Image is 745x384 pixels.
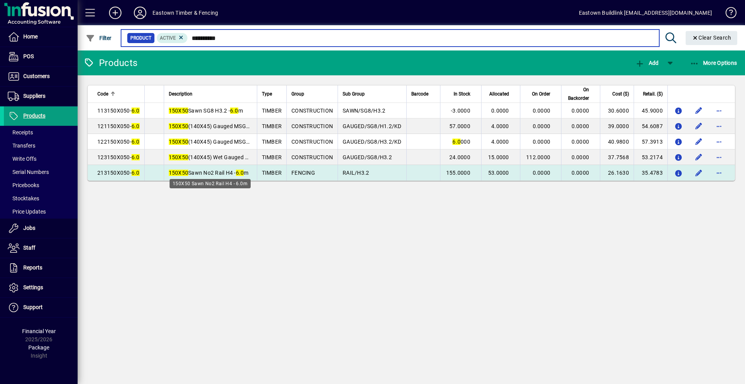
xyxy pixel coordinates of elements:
button: Edit [693,167,705,179]
span: Retail. ($) [643,90,663,98]
span: CONSTRUCTION [291,154,333,160]
button: Edit [693,151,705,163]
span: Settings [23,284,43,290]
span: Description [169,90,192,98]
span: Clear Search [692,35,731,41]
span: GAUGED/SG8/H3.2 [343,154,392,160]
span: TIMBER [262,170,282,176]
span: SAWN/SG8/H3.2 [343,108,385,114]
span: Staff [23,245,35,251]
span: Home [23,33,38,40]
span: 15.0000 [488,154,509,160]
span: Reports [23,264,42,271]
span: Stocktakes [8,195,39,202]
button: More options [713,120,725,132]
span: 121150X050- [97,123,140,129]
div: Eastown Timber & Fencing [152,7,218,19]
button: More options [713,104,725,117]
a: Staff [4,238,78,258]
button: Edit [693,120,705,132]
button: More Options [688,56,739,70]
span: RAIL/H3.2 [343,170,369,176]
span: 57.0000 [449,123,470,129]
span: On Order [532,90,550,98]
span: 0.0000 [533,170,551,176]
em: 150X50 [169,154,189,160]
a: Receipts [4,126,78,139]
em: 150X50 [169,108,189,114]
span: 112.0000 [526,154,550,160]
span: 0.0000 [572,154,589,160]
span: Cost ($) [612,90,629,98]
button: More options [713,151,725,163]
span: 0.0000 [572,170,589,176]
span: CONSTRUCTION [291,123,333,129]
span: CONSTRUCTION [291,139,333,145]
span: 0.0000 [491,108,509,114]
span: Suppliers [23,93,45,99]
span: TIMBER [262,154,282,160]
span: GAUGED/SG8/H1.2/KD [343,123,402,129]
span: Products [23,113,45,119]
a: Write Offs [4,152,78,165]
span: 0.0000 [572,123,589,129]
button: Profile [128,6,152,20]
a: Price Updates [4,205,78,218]
em: 6.0 [132,108,140,114]
em: 150X50 [169,139,189,145]
td: 53.2174 [634,149,667,165]
span: (140X45) Gauged MSG8 KD H1.2 - m [169,123,287,129]
div: Eastown Buildlink [EMAIL_ADDRESS][DOMAIN_NAME] [579,7,712,19]
span: Price Updates [8,209,46,215]
mat-chip: Activation Status: Active [157,33,188,43]
span: (140X45) Wet Gauged MSG8 H3.2 - m [169,154,289,160]
button: Add [633,56,660,70]
td: 39.0000 [600,118,634,134]
a: Reports [4,258,78,278]
a: Stocktakes [4,192,78,205]
a: Transfers [4,139,78,152]
em: 6.0 [132,139,140,145]
span: Jobs [23,225,35,231]
em: 6.0 [452,139,461,145]
a: Knowledge Base [720,2,735,27]
span: 000 [452,139,470,145]
span: 0.0000 [572,139,589,145]
span: FENCING [291,170,315,176]
a: Settings [4,278,78,297]
button: Edit [693,104,705,117]
span: Product [130,34,151,42]
span: GAUGED/SG8/H3.2/KD [343,139,402,145]
button: Edit [693,136,705,148]
div: On Order [525,90,557,98]
span: (140X45) Gauged MSG8 KD H3.2 - m [169,139,287,145]
span: In Stock [454,90,470,98]
span: Transfers [8,142,35,149]
span: TIMBER [262,108,282,114]
span: Add [635,60,658,66]
span: Sawn No2 Rail H4 - m [169,170,249,176]
span: 53.0000 [488,170,509,176]
span: 0.0000 [533,139,551,145]
em: 6.0 [236,170,244,176]
div: On Backorder [566,85,596,103]
button: Add [103,6,128,20]
span: 0.0000 [572,108,589,114]
span: On Backorder [566,85,589,103]
span: POS [23,53,34,59]
span: 0.0000 [533,123,551,129]
span: Support [23,304,43,310]
span: Group [291,90,304,98]
div: In Stock [445,90,477,98]
span: 123150X050- [97,154,140,160]
span: Sawn SG8 H3.2 - m [169,108,243,114]
td: 37.7568 [600,149,634,165]
td: 40.9800 [600,134,634,149]
span: 4.0000 [491,139,509,145]
span: CONSTRUCTION [291,108,333,114]
span: 0.0000 [533,108,551,114]
span: Allocated [489,90,509,98]
span: 24.0000 [449,154,470,160]
span: -3.0000 [451,108,470,114]
td: 45.9000 [634,103,667,118]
